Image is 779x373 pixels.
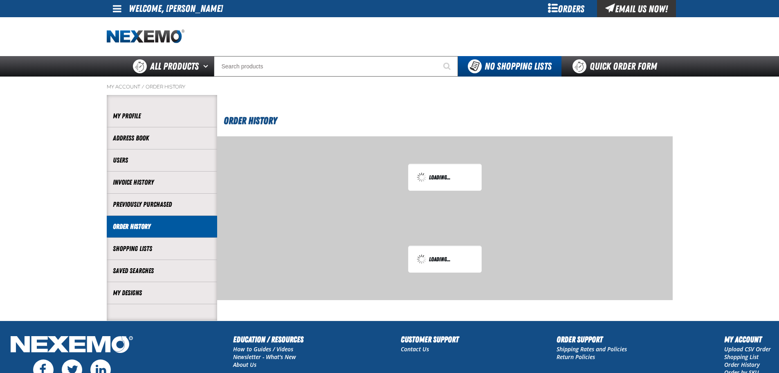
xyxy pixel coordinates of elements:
img: Nexemo logo [107,29,184,44]
img: Nexemo Logo [8,333,135,357]
a: About Us [233,361,256,368]
button: Open All Products pages [200,56,214,77]
h2: Customer Support [401,333,459,346]
a: Invoice History [113,178,211,187]
a: Previously Purchased [113,200,211,209]
input: Search [214,56,458,77]
a: Users [113,156,211,165]
a: Shopping Lists [113,244,211,253]
div: Loading... [417,254,473,264]
h2: My Account [724,333,771,346]
span: All Products [150,59,199,74]
a: Address Book [113,133,211,143]
a: Shipping Rates and Policies [557,345,627,353]
a: My Profile [113,111,211,121]
a: Quick Order Form [561,56,672,77]
div: Loading... [417,172,473,182]
a: Order History [724,361,760,368]
a: Home [107,29,184,44]
span: / [141,84,144,90]
a: Newsletter - What's New [233,353,296,361]
a: My Designs [113,288,211,298]
a: Saved Searches [113,266,211,276]
a: Shopping List [724,353,759,361]
a: Order History [146,84,185,90]
a: Return Policies [557,353,595,361]
span: No Shopping Lists [485,61,552,72]
h2: Order Support [557,333,627,346]
button: Start Searching [438,56,458,77]
a: How to Guides / Videos [233,345,293,353]
a: Upload CSV Order [724,345,771,353]
button: You do not have available Shopping Lists. Open to Create a New List [458,56,561,77]
nav: Breadcrumbs [107,84,673,90]
h2: Education / Resources [233,333,303,346]
a: Order History [113,222,211,231]
a: My Account [107,84,140,90]
span: Order History [224,115,277,127]
a: Contact Us [401,345,429,353]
